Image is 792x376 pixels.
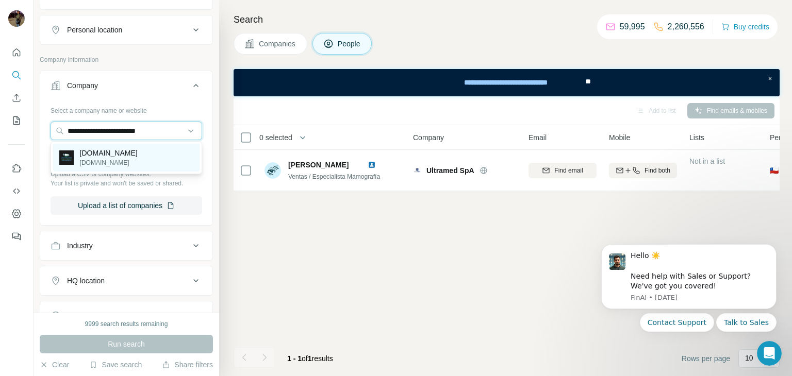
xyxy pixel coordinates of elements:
h4: Search [234,12,780,27]
p: [DOMAIN_NAME] [80,158,138,167]
span: of [302,354,308,363]
div: HQ location [67,276,105,286]
span: [PERSON_NAME] [288,161,349,169]
button: Clear [40,360,69,370]
button: Upload a list of companies [51,196,202,215]
button: Annual revenue ($) [40,303,212,328]
button: Find both [609,163,677,178]
p: Company information [40,55,213,64]
button: Dashboard [8,204,25,223]
span: 🇨🇱 [770,165,779,176]
button: Industry [40,233,212,258]
iframe: Intercom live chat [757,341,782,366]
p: 59,995 [620,21,645,33]
button: HQ location [40,268,212,293]
img: newmilfordfamilydental.com [59,150,74,165]
span: Find both [645,166,670,175]
button: Share filters [162,360,213,370]
span: People [338,39,361,49]
img: Logo of Ultramed SpA [413,166,421,175]
span: results [287,354,333,363]
div: 9999 search results remaining [85,319,168,329]
iframe: Intercom notifications message [586,232,792,371]
button: My lists [8,111,25,130]
span: Email [529,132,547,143]
div: Select a company name or website [51,102,202,115]
img: Avatar [265,162,281,179]
p: Upload a CSV of company websites. [51,169,202,179]
p: Your list is private and won't be saved or shared. [51,179,202,188]
div: Personal location [67,25,122,35]
button: Use Surfe API [8,182,25,200]
button: Search [8,66,25,84]
span: Find email [554,166,583,175]
button: Enrich CSV [8,89,25,107]
button: Buy credits [721,20,769,34]
span: Companies [259,39,296,49]
img: Avatar [8,10,25,27]
span: Company [413,132,444,143]
span: Lists [689,132,704,143]
button: Personal location [40,18,212,42]
p: [DOMAIN_NAME] [80,148,138,158]
iframe: Banner [234,69,780,96]
span: Ventas / Especialista Mamografía [288,173,380,180]
button: Save search [89,360,142,370]
div: Industry [67,241,93,251]
button: Quick start [8,43,25,62]
span: Ultramed SpA [426,165,474,176]
button: Feedback [8,227,25,246]
span: Mobile [609,132,630,143]
button: Find email [529,163,597,178]
div: Company [67,80,98,91]
button: Use Surfe on LinkedIn [8,159,25,178]
button: Company [40,73,212,102]
img: LinkedIn logo [368,161,376,169]
span: 1 - 1 [287,354,302,363]
div: Annual revenue ($) [67,311,128,321]
p: 2,260,556 [668,21,704,33]
span: Not in a list [689,157,725,165]
span: 1 [308,354,312,363]
span: 0 selected [259,132,292,143]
